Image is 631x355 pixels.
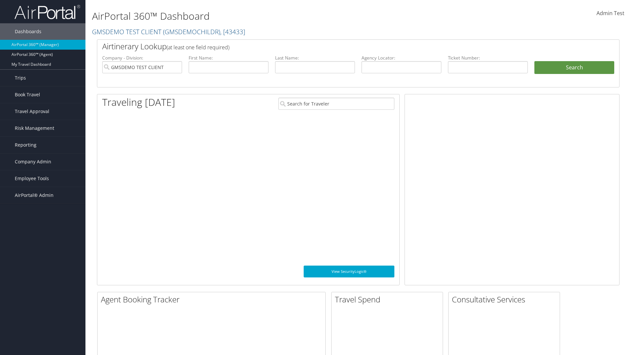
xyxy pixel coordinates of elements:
[15,170,49,187] span: Employee Tools
[15,137,36,153] span: Reporting
[335,294,443,305] h2: Travel Spend
[275,55,355,61] label: Last Name:
[596,10,624,17] span: Admin Test
[15,86,40,103] span: Book Travel
[102,95,175,109] h1: Traveling [DATE]
[15,120,54,136] span: Risk Management
[278,98,394,110] input: Search for Traveler
[189,55,269,61] label: First Name:
[15,187,54,203] span: AirPortal® Admin
[448,55,528,61] label: Ticket Number:
[102,55,182,61] label: Company - Division:
[220,27,245,36] span: , [ 43433 ]
[102,41,571,52] h2: Airtinerary Lookup
[452,294,560,305] h2: Consultative Services
[92,27,245,36] a: GMSDEMO TEST CLIENT
[92,9,447,23] h1: AirPortal 360™ Dashboard
[163,27,220,36] span: ( GMSDEMOCHILDR )
[362,55,441,61] label: Agency Locator:
[101,294,325,305] h2: Agent Booking Tracker
[15,70,26,86] span: Trips
[167,44,229,51] span: (at least one field required)
[15,103,49,120] span: Travel Approval
[15,154,51,170] span: Company Admin
[304,266,394,277] a: View SecurityLogic®
[14,4,80,20] img: airportal-logo.png
[15,23,41,40] span: Dashboards
[534,61,614,74] button: Search
[596,3,624,24] a: Admin Test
